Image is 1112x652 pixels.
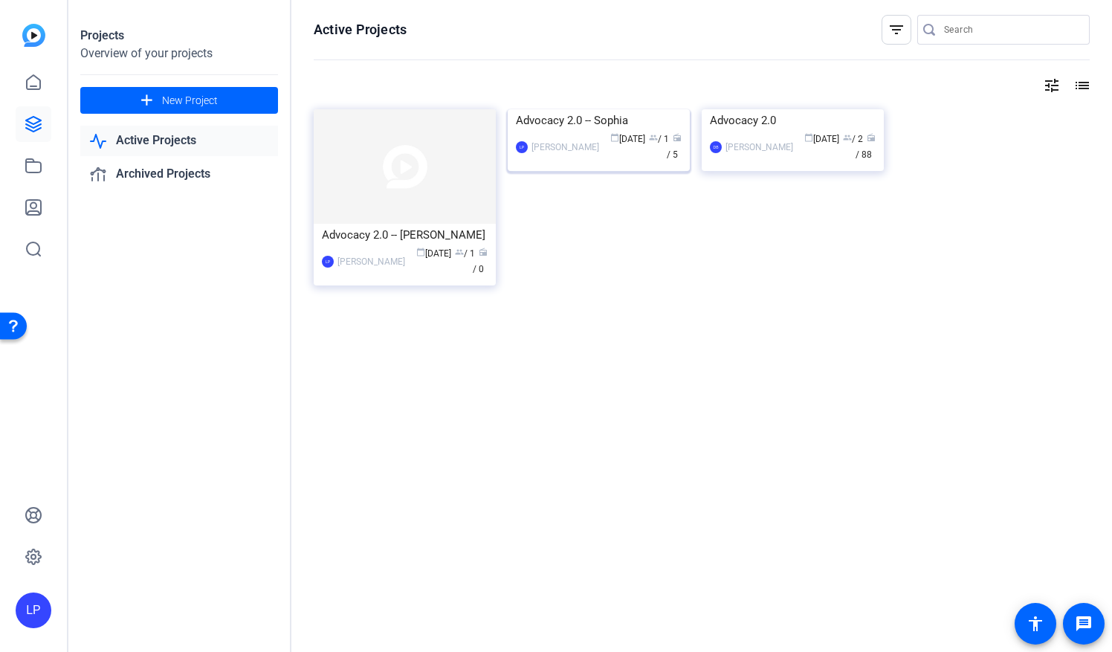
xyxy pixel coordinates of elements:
div: LP [16,593,51,628]
span: calendar_today [416,248,425,256]
span: [DATE] [610,134,645,144]
mat-icon: accessibility [1027,615,1044,633]
span: / 2 [843,134,863,144]
div: Advocacy 2.0 -- [PERSON_NAME] [322,224,488,246]
a: Active Projects [80,126,278,156]
mat-icon: filter_list [888,21,905,39]
span: / 0 [473,248,488,274]
span: calendar_today [610,133,619,142]
h1: Active Projects [314,21,407,39]
mat-icon: message [1075,615,1093,633]
div: DB [710,141,722,153]
span: / 1 [455,248,475,259]
div: Advocacy 2.0 -- Sophia [516,109,682,132]
span: radio [479,248,488,256]
span: group [649,133,658,142]
mat-icon: list [1072,77,1090,94]
div: [PERSON_NAME] [337,254,405,269]
span: / 1 [649,134,669,144]
span: radio [673,133,682,142]
div: [PERSON_NAME] [531,140,599,155]
input: Search [944,21,1078,39]
div: Projects [80,27,278,45]
div: LP [322,256,334,268]
span: / 5 [667,134,682,160]
button: New Project [80,87,278,114]
span: [DATE] [804,134,839,144]
mat-icon: add [138,91,156,110]
span: New Project [162,93,218,109]
span: group [843,133,852,142]
img: blue-gradient.svg [22,24,45,47]
div: [PERSON_NAME] [725,140,793,155]
a: Archived Projects [80,159,278,190]
span: radio [867,133,876,142]
mat-icon: tune [1043,77,1061,94]
span: group [455,248,464,256]
div: LP [516,141,528,153]
span: [DATE] [416,248,451,259]
div: Overview of your projects [80,45,278,62]
span: calendar_today [804,133,813,142]
div: Advocacy 2.0 [710,109,876,132]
